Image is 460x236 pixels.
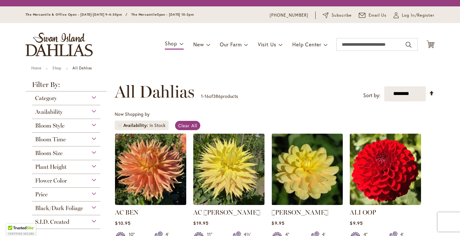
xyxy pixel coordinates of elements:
[115,111,149,117] span: Now Shopping by
[115,220,130,226] span: $10.95
[35,177,67,184] span: Flower Color
[193,208,260,216] a: AC [PERSON_NAME]
[193,41,204,48] span: New
[35,108,63,115] span: Availability
[5,213,23,231] iframe: Launch Accessibility Center
[115,82,195,101] span: All Dahlias
[35,205,83,212] span: Black/Dark Foliage
[363,90,380,101] label: Sort by:
[193,134,264,205] img: AC Jeri
[272,200,343,206] a: AHOY MATEY
[332,12,352,19] span: Subscribe
[220,41,241,48] span: Our Farm
[323,12,352,19] a: Subscribe
[406,40,411,50] button: Search
[165,40,177,47] span: Shop
[193,200,264,206] a: AC Jeri
[115,208,139,216] a: AC BEN
[35,136,66,143] span: Bloom Time
[26,12,157,17] span: The Mercantile & Office Open - [DATE]-[DATE] 9-4:30pm / The Mercantile
[35,95,57,102] span: Category
[350,220,363,226] span: $9.95
[35,191,48,198] span: Price
[115,134,186,205] img: AC BEN
[193,220,208,226] span: $19.95
[73,66,92,70] strong: All Dahlias
[270,12,308,19] a: [PHONE_NUMBER]
[52,66,61,70] a: Shop
[369,12,387,19] span: Email Us
[31,66,41,70] a: Home
[118,123,122,127] a: Remove Availability In Stock
[292,41,321,48] span: Help Center
[35,218,69,225] span: S.I.D. Created
[204,93,209,99] span: 16
[178,122,197,129] span: Clear All
[35,163,66,170] span: Plant Height
[115,200,186,206] a: AC BEN
[35,150,63,157] span: Bloom Size
[26,81,107,91] strong: Filter By:
[272,208,328,216] a: [PERSON_NAME]
[272,220,284,226] span: $9.95
[201,91,238,101] p: - of products
[359,12,387,19] a: Email Us
[175,121,200,130] a: Clear All
[402,12,434,19] span: Log In/Register
[350,134,421,205] img: ALI OOP
[26,33,93,56] a: store logo
[157,12,194,17] span: Open - [DATE] 10-3pm
[35,122,65,129] span: Bloom Style
[350,200,421,206] a: ALI OOP
[350,208,376,216] a: ALI OOP
[123,122,149,129] span: Availability
[149,122,165,129] div: In Stock
[394,12,434,19] a: Log In/Register
[213,93,221,99] span: 386
[258,41,276,48] span: Visit Us
[201,93,203,99] span: 1
[272,134,343,205] img: AHOY MATEY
